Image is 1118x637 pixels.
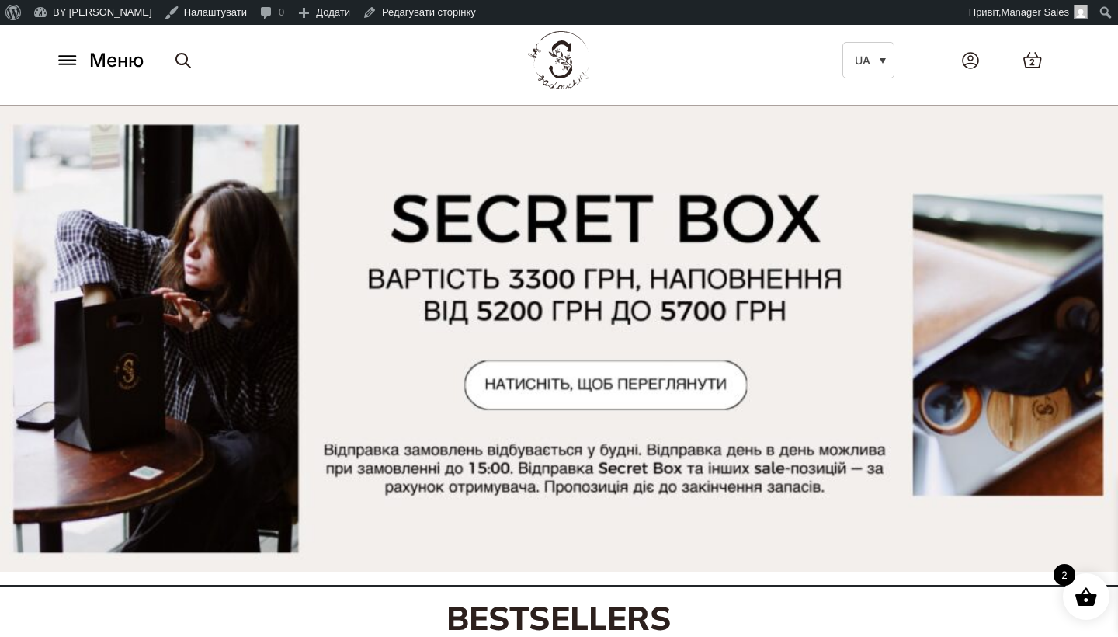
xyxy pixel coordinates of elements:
span: Меню [89,47,144,75]
span: UA [855,54,870,67]
a: UA [842,42,894,78]
a: 2 [1007,36,1058,85]
span: 2 [1054,564,1075,586]
img: BY SADOVSKIY [528,31,590,89]
span: 2 [1029,56,1035,69]
span: Manager Sales [1002,6,1069,18]
button: Меню [50,46,148,75]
